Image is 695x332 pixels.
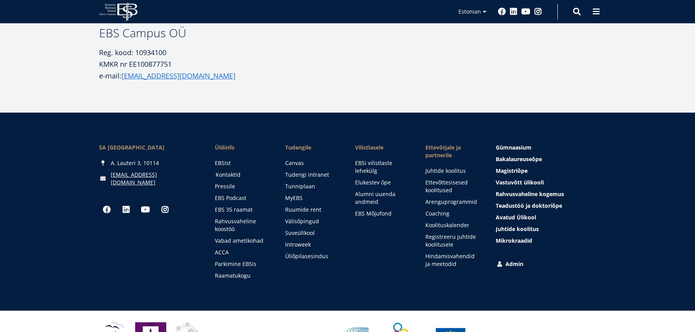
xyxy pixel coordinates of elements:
[285,159,340,167] a: Canvas
[496,214,596,221] a: Avatud Ülikool
[215,144,270,151] span: Üldinfo
[496,225,539,233] span: Juhtide koolitus
[496,167,528,174] span: Magistriõpe
[118,202,134,217] a: Linkedin
[215,183,270,190] a: Pressile
[122,70,235,82] a: [EMAIL_ADDRESS][DOMAIN_NAME]
[216,171,270,179] a: Kontaktid
[496,202,562,209] span: Teadustöö ja doktoriõpe
[498,8,506,16] a: Facebook
[285,183,340,190] a: Tunniplaan
[425,233,480,249] a: Registreeru juhtide koolitusele
[496,179,544,186] span: Vastuvõtt ülikooli
[215,272,270,280] a: Raamatukogu
[215,217,270,233] a: Rahvusvaheline koostöö
[425,198,480,206] a: Arenguprogrammid
[496,202,596,210] a: Teadustöö ja doktoriõpe
[285,206,340,214] a: Ruumide rent
[215,206,270,214] a: EBS 35 raamat
[285,252,340,260] a: Üliõpilasesindus
[285,194,340,202] a: MyEBS
[425,144,480,159] span: Ettevõtjale ja partnerile
[138,202,153,217] a: Youtube
[111,171,199,186] a: [EMAIL_ADDRESS][DOMAIN_NAME]
[99,47,287,58] p: Reg. kood: 10934100
[496,260,596,268] a: Admin
[496,144,596,151] a: Gümnaasium
[496,225,596,233] a: Juhtide koolitus
[355,190,410,206] a: Alumni uuenda andmeid
[285,144,340,151] a: Tudengile
[215,260,270,268] a: Parkimine EBSis
[425,167,480,175] a: Juhtide koolitus
[285,217,340,225] a: Välisõpingud
[425,210,480,217] a: Coaching
[355,210,410,217] a: EBS Mõjufond
[99,159,199,167] div: A. Lauteri 3, 10114
[99,27,287,39] h3: EBS Campus OÜ
[496,144,531,151] span: Gümnaasium
[355,159,410,175] a: EBSi vilistlaste lehekülg
[496,237,596,245] a: Mikrokraadid
[99,70,287,82] p: e-mail:
[285,229,340,237] a: Suveülikool
[215,249,270,256] a: ACCA
[496,155,596,163] a: Bakalaureuseõpe
[99,58,287,70] p: KMKR nr EE100877751
[425,221,480,229] a: Koolituskalender
[425,179,480,194] a: Ettevõttesisesed koolitused
[496,190,596,198] a: Rahvusvaheline kogemus
[496,167,596,175] a: Magistriõpe
[521,8,530,16] a: Youtube
[496,190,564,198] span: Rahvusvaheline kogemus
[496,237,532,244] span: Mikrokraadid
[215,194,270,202] a: EBS Podcast
[496,155,542,163] span: Bakalaureuseõpe
[99,144,199,151] div: SA [GEOGRAPHIC_DATA]
[510,8,517,16] a: Linkedin
[496,179,596,186] a: Vastuvõtt ülikooli
[285,241,340,249] a: Introweek
[285,171,340,179] a: Tudengi intranet
[425,252,480,268] a: Hindamisvahendid ja meetodid
[99,202,115,217] a: Facebook
[496,214,536,221] span: Avatud Ülikool
[355,144,410,151] span: Vilistlasele
[215,237,270,245] a: Vabad ametikohad
[157,202,173,217] a: Instagram
[534,8,542,16] a: Instagram
[355,179,410,186] a: Elukestev õpe
[215,159,270,167] a: EBSist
